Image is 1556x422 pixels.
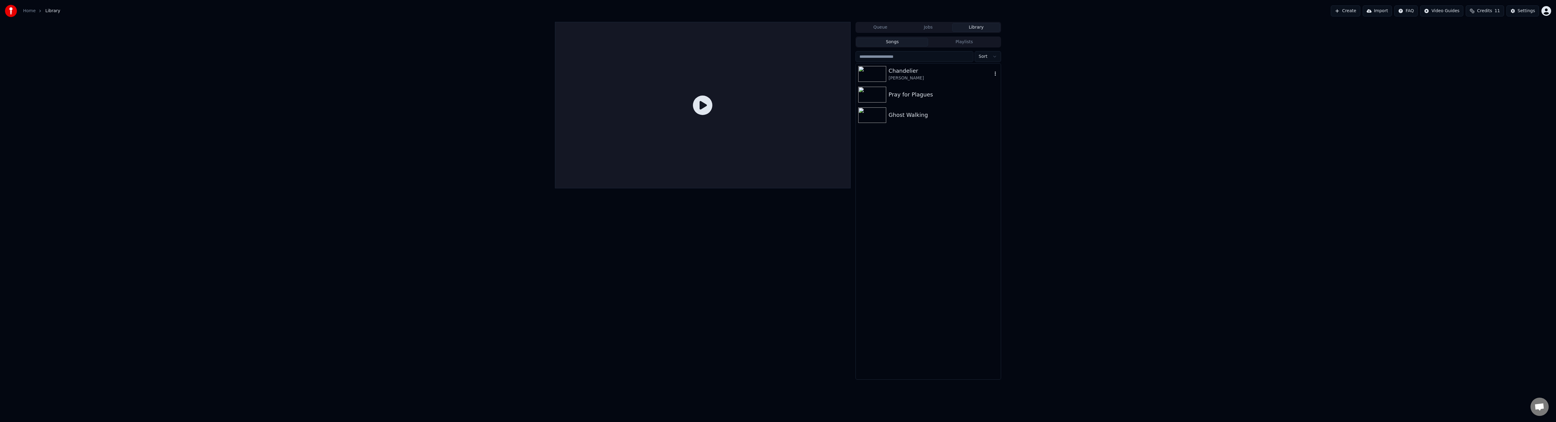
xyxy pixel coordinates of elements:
a: Home [23,8,36,14]
button: Queue [856,23,904,32]
span: 11 [1495,8,1500,14]
button: Credits11 [1466,5,1504,16]
img: youka [5,5,17,17]
button: Library [952,23,1000,32]
button: FAQ [1394,5,1418,16]
button: Playlists [928,38,1000,47]
div: Chandelier [889,67,992,75]
div: Ghost Walking [889,111,998,119]
div: Settings [1518,8,1535,14]
button: Video Guides [1420,5,1463,16]
span: Sort [979,54,987,60]
button: Songs [856,38,928,47]
button: Settings [1506,5,1539,16]
button: Import [1363,5,1392,16]
button: Create [1331,5,1360,16]
div: [PERSON_NAME] [889,75,992,81]
nav: breadcrumb [23,8,60,14]
span: Credits [1477,8,1492,14]
button: Jobs [904,23,952,32]
span: Library [45,8,60,14]
div: Pray for Plagues [889,90,998,99]
a: Open chat [1530,398,1549,416]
